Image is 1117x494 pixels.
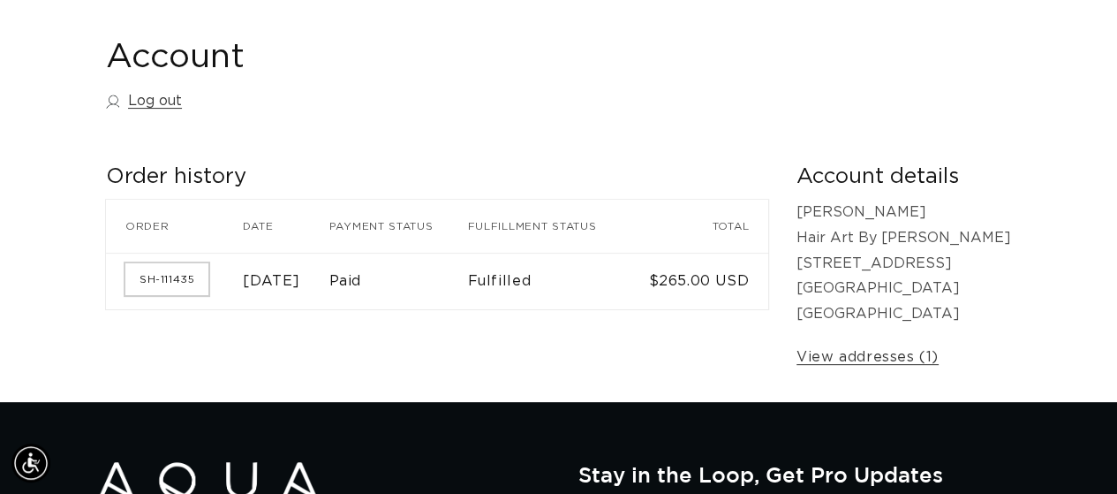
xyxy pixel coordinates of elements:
[796,345,939,370] a: View addresses (1)
[796,200,1011,327] p: [PERSON_NAME] Hair Art By [PERSON_NAME] [STREET_ADDRESS] [GEOGRAPHIC_DATA] [GEOGRAPHIC_DATA]
[243,200,328,253] th: Date
[106,36,1011,80] h1: Account
[329,200,468,253] th: Payment status
[106,200,243,253] th: Order
[634,200,768,253] th: Total
[11,444,50,483] div: Accessibility Menu
[125,263,208,295] a: Order number SH-111435
[468,253,634,309] td: Fulfilled
[468,200,634,253] th: Fulfillment status
[796,163,1011,191] h2: Account details
[329,253,468,309] td: Paid
[106,163,768,191] h2: Order history
[243,274,300,288] time: [DATE]
[578,462,1020,487] h2: Stay in the Loop, Get Pro Updates
[1029,409,1117,494] iframe: Chat Widget
[634,253,768,309] td: $265.00 USD
[106,88,182,114] a: Log out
